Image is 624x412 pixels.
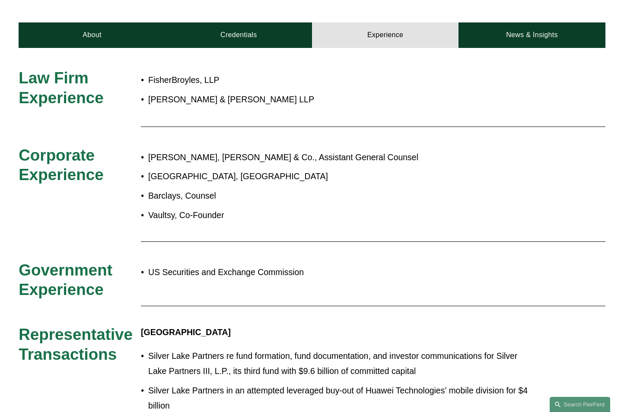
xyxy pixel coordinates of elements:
[19,261,117,299] span: Government Experience
[19,326,137,363] span: Representative Transactions
[312,22,458,48] a: Experience
[148,92,532,107] p: [PERSON_NAME] & [PERSON_NAME] LLP
[148,265,532,280] p: US Securities and Exchange Commission
[166,22,312,48] a: Credentials
[458,22,605,48] a: News & Insights
[148,169,532,184] p: [GEOGRAPHIC_DATA], [GEOGRAPHIC_DATA]
[550,397,610,412] a: Search this site
[148,150,532,165] p: [PERSON_NAME], [PERSON_NAME] & Co., Assistant General Counsel
[148,349,532,379] p: Silver Lake Partners re fund formation, fund documentation, and investor communications for Silve...
[19,22,165,48] a: About
[19,146,103,184] span: Corporate Experience
[141,327,231,337] strong: [GEOGRAPHIC_DATA]
[148,208,532,223] p: Vaultsy, Co-Founder
[148,73,532,88] p: FisherBroyles, LLP
[148,188,532,203] p: Barclays, Counsel
[19,69,103,107] span: Law Firm Experience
